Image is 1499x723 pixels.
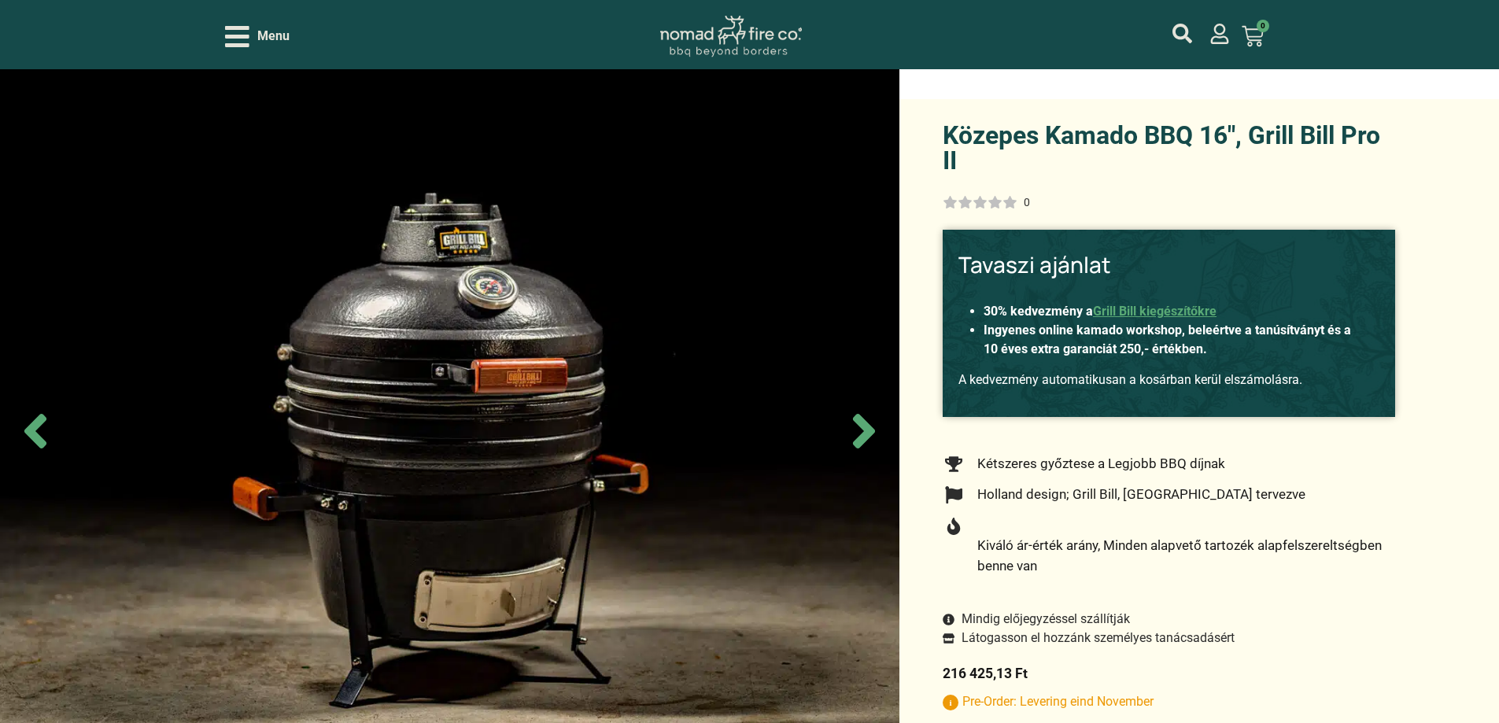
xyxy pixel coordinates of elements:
[8,404,63,459] span: Previous slide
[1257,20,1269,32] span: 0
[257,27,290,46] span: Menu
[943,629,1235,647] a: Látogasson el hozzánk személyes tanácsadásért
[660,16,802,57] img: Nomad Logo
[1024,194,1030,210] div: 0
[984,323,1351,356] strong: Ingyenes online kamado workshop, beleértve a tanúsítványt és a 10 éves extra garanciát 250,- érté...
[973,485,1305,505] span: Holland design; Grill Bill, [GEOGRAPHIC_DATA] tervezve
[1209,24,1230,44] a: mijn account
[943,610,1130,629] a: Mindig előjegyzéssel szállítják
[958,629,1235,647] span: Látogasson el hozzánk személyes tanácsadásért
[1172,24,1192,43] a: mijn account
[1093,304,1217,319] a: Grill Bill kiegészítőkre
[943,666,1028,681] span: 216 425,13 Ft
[943,123,1395,173] h1: Közepes Kamado BBQ 16″, Grill Bill Pro II
[973,454,1225,474] span: Kétszeres győztese a Legjobb BBQ díjnak
[958,371,1379,389] p: A kedvezmény automatikusan a kosárban kerül elszámolásra.
[836,404,892,459] span: Next slide
[973,516,1395,577] span: Kiváló ár-érték arány, Minden alapvető tartozék alapfelszereltségben benne van
[984,304,1217,319] strong: 30% kedvezmény a
[943,695,1395,710] p: Pre-Order: Levering eind November
[1223,16,1283,57] a: 0
[958,610,1130,629] span: Mindig előjegyzéssel szállítják
[958,252,1379,279] h3: Tavaszi ajánlat
[225,23,290,50] div: Open/Close Menu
